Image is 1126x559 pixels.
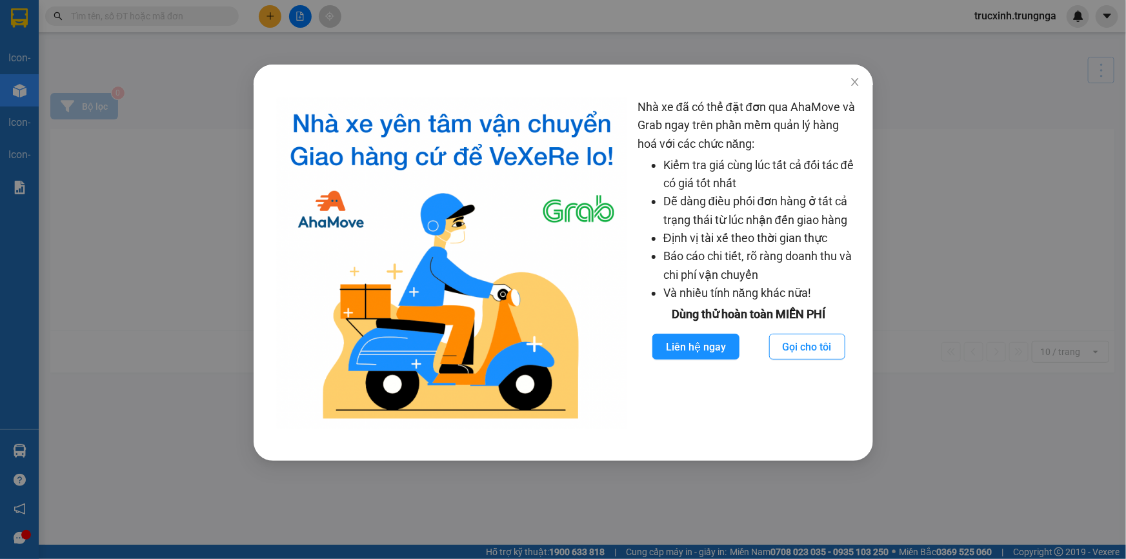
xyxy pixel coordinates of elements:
li: Và nhiều tính năng khác nữa! [663,284,860,302]
li: Dễ dàng điều phối đơn hàng ở tất cả trạng thái từ lúc nhận đến giao hàng [663,192,860,229]
span: Liên hệ ngay [665,339,725,355]
button: Close [836,65,872,101]
button: Liên hệ ngay [652,334,739,360]
div: Nhà xe đã có thể đặt đơn qua AhaMove và Grab ngay trên phần mềm quản lý hàng hoá với các chức năng: [637,98,860,429]
li: Báo cáo chi tiết, rõ ràng doanh thu và chi phí vận chuyển [663,247,860,284]
button: Gọi cho tôi [769,334,845,360]
div: Dùng thử hoàn toàn MIỄN PHÍ [637,305,860,323]
li: Định vị tài xế theo thời gian thực [663,229,860,247]
img: logo [277,98,627,429]
span: Gọi cho tôi [782,339,831,355]
span: close [849,77,860,87]
li: Kiểm tra giá cùng lúc tất cả đối tác để có giá tốt nhất [663,156,860,193]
